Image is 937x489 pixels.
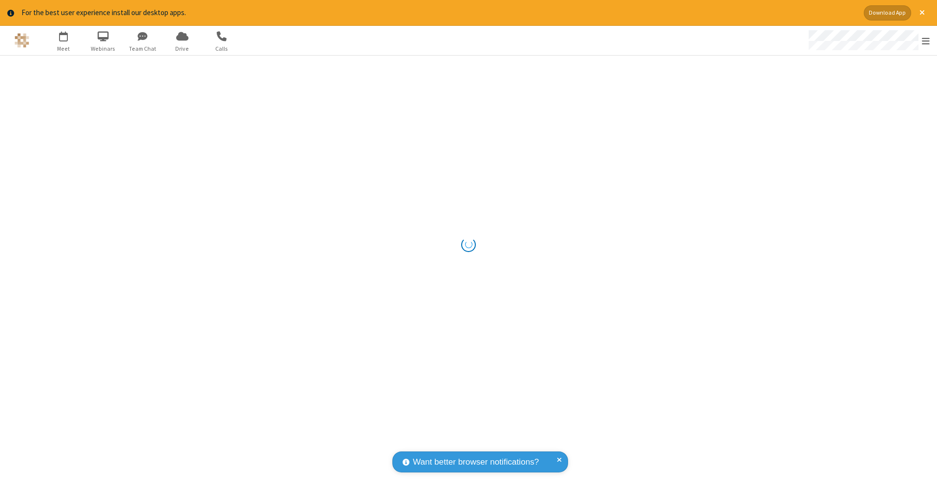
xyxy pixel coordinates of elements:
[204,44,240,53] span: Calls
[85,44,122,53] span: Webinars
[45,44,82,53] span: Meet
[915,5,930,20] button: Close alert
[21,7,856,19] div: For the best user experience install our desktop apps.
[413,456,539,469] span: Want better browser notifications?
[15,33,29,48] img: QA Selenium DO NOT DELETE OR CHANGE
[864,5,911,20] button: Download App
[799,26,937,55] div: Open menu
[164,44,201,53] span: Drive
[124,44,161,53] span: Team Chat
[3,26,40,55] button: Logo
